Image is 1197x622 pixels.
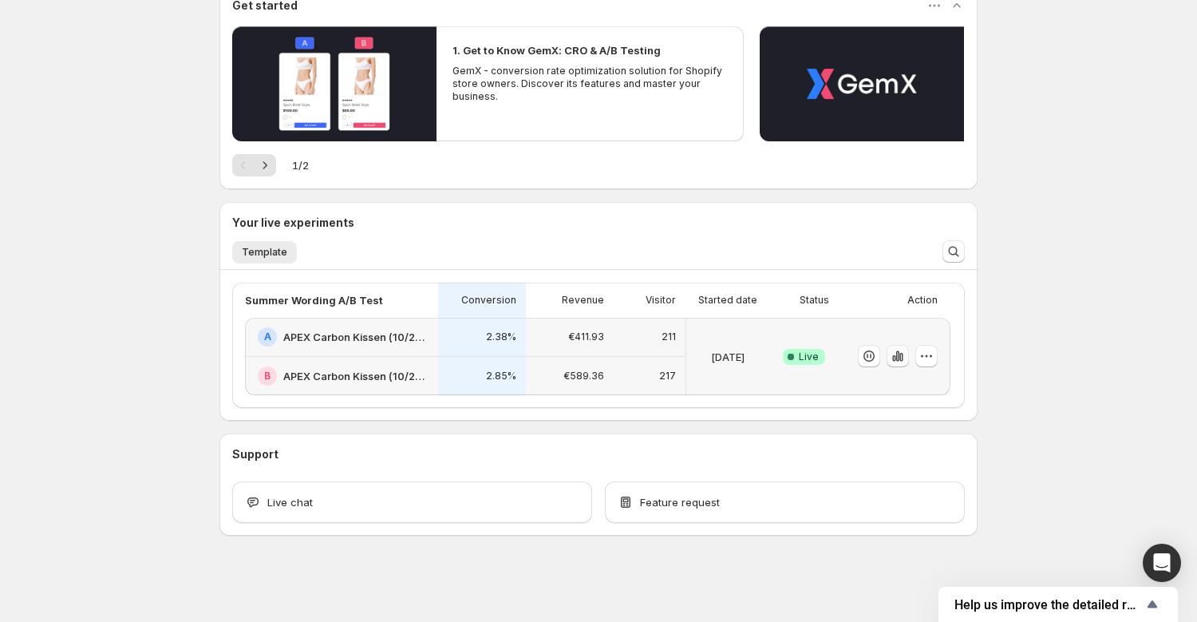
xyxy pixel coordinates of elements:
button: Play video [232,26,437,141]
p: Summer Wording A/B Test [245,292,383,308]
p: Revenue [562,294,604,307]
h2: B [264,370,271,382]
p: 217 [659,370,676,382]
button: Next [254,154,276,176]
h2: A [264,331,271,343]
p: 2.85% [486,370,516,382]
h2: 1. Get to Know GemX: CRO & A/B Testing [452,42,661,58]
span: Template [242,246,287,259]
button: Show survey - Help us improve the detailed report for A/B campaigns [954,595,1162,614]
p: €589.36 [563,370,604,382]
h3: Support [232,446,279,462]
p: Visitor [646,294,676,307]
span: Feature request [640,494,720,510]
p: €411.93 [568,331,604,343]
p: Status [800,294,829,307]
span: 1 / 2 [292,157,309,173]
p: Action [907,294,938,307]
h2: APEX Carbon Kissen (10/24) Summer 2025 [283,329,429,345]
nav: Pagination [232,154,276,176]
span: Help us improve the detailed report for A/B campaigns [954,597,1143,612]
button: Play video [760,26,964,141]
div: Open Intercom Messenger [1143,544,1181,582]
span: Live chat [267,494,313,510]
h2: APEX Carbon Kissen (10/24) Summer 2025 - B-Layout [283,368,429,384]
p: 2.38% [486,331,516,343]
span: Live [799,351,819,363]
p: GemX - conversion rate optimization solution for Shopify store owners. Discover its features and ... [452,65,727,103]
p: Started date [698,294,757,307]
p: [DATE] [711,349,745,365]
button: Search and filter results [942,240,965,263]
p: Conversion [461,294,516,307]
p: 211 [662,331,676,343]
h3: Your live experiments [232,215,354,231]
